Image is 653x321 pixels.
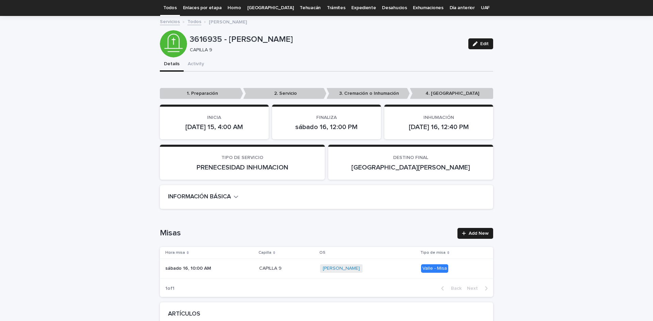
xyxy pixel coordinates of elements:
[168,123,261,131] p: [DATE] 15, 4:00 AM
[447,286,462,291] span: Back
[243,88,326,99] p: 2. Servicio
[160,280,180,297] p: 1 of 1
[420,249,446,256] p: Tipo de misa
[336,163,485,172] p: [GEOGRAPHIC_DATA][PERSON_NAME]
[410,88,493,99] p: 4. [GEOGRAPHIC_DATA]
[316,115,337,120] span: FINALIZA
[160,17,180,25] a: Servicios
[421,264,448,273] div: Valle - Misa
[464,285,493,291] button: Next
[221,155,263,160] span: TIPO DE SERVICIO
[319,249,325,256] p: OS
[457,228,493,239] a: Add New
[436,285,464,291] button: Back
[187,17,201,25] a: Todos
[160,88,243,99] p: 1. Preparación
[469,231,489,236] span: Add New
[168,193,238,201] button: INFORMACIÓN BÁSICA
[160,57,184,72] button: Details
[280,123,373,131] p: sábado 16, 12:00 PM
[165,264,213,271] p: sábado 16, 10:00 AM
[184,57,208,72] button: Activity
[168,310,200,318] h2: ARTÍCULOS
[468,38,493,49] button: Edit
[480,41,489,46] span: Edit
[207,115,221,120] span: INICIA
[259,264,283,271] p: CAPILLA 9
[393,155,428,160] span: DESTINO FINAL
[467,286,482,291] span: Next
[165,249,185,256] p: Hora misa
[168,163,317,172] p: PRENECESIDAD INHUMACION
[190,47,460,53] p: CAPILLA 9
[423,115,454,120] span: INHUMACIÓN
[160,228,453,238] h1: Misas
[392,123,485,131] p: [DATE] 16, 12:40 PM
[326,88,410,99] p: 3. Cremación o Inhumación
[168,193,231,201] h2: INFORMACIÓN BÁSICA
[190,35,463,44] p: 3616935 - [PERSON_NAME]
[209,18,247,25] p: [PERSON_NAME]
[258,249,271,256] p: Capilla
[160,259,493,279] tr: sábado 16, 10:00 AMsábado 16, 10:00 AM CAPILLA 9CAPILLA 9 [PERSON_NAME] Valle - Misa
[323,266,360,271] a: [PERSON_NAME]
